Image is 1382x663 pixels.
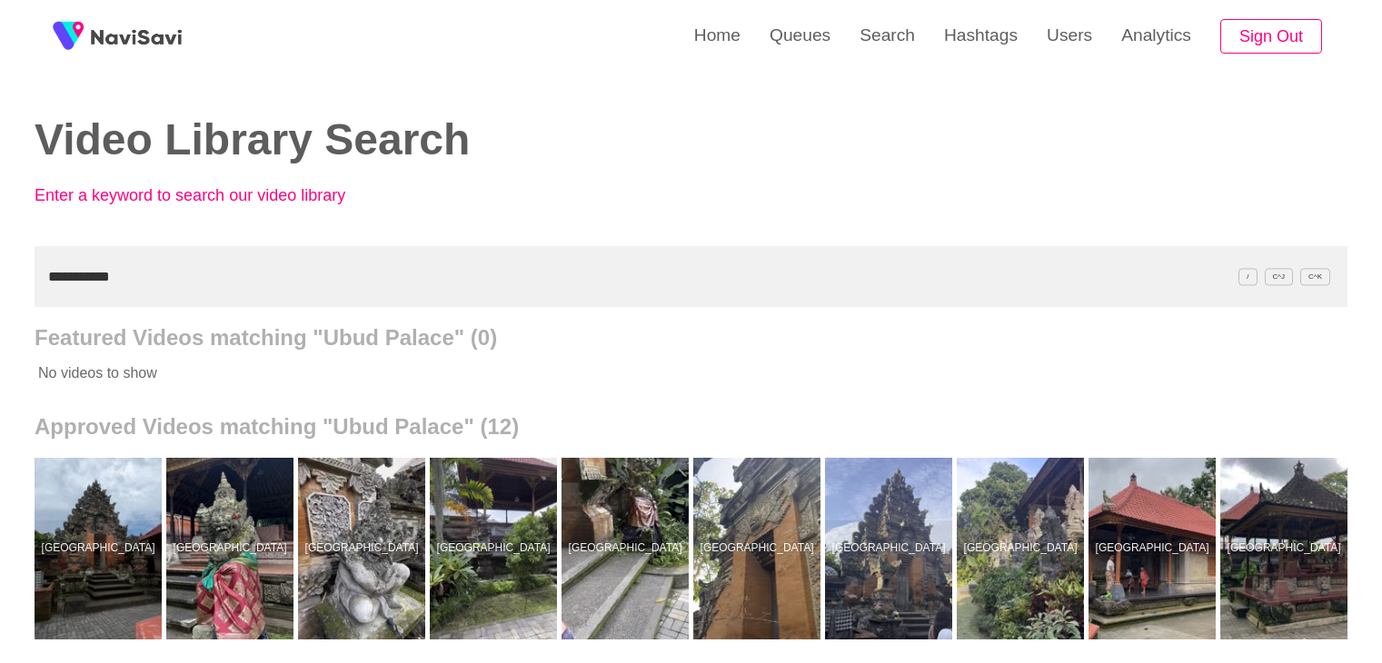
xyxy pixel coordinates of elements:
a: [GEOGRAPHIC_DATA]Ubud Palace [693,458,825,639]
a: [GEOGRAPHIC_DATA]Ubud Palace [957,458,1089,639]
a: [GEOGRAPHIC_DATA]Ubud Palace [562,458,693,639]
a: [GEOGRAPHIC_DATA]Ubud Palace [35,458,166,639]
span: C^K [1300,268,1330,285]
h2: Featured Videos matching "Ubud Palace" (0) [35,325,1347,351]
a: [GEOGRAPHIC_DATA]Ubud Palace [1220,458,1352,639]
h2: Video Library Search [35,116,663,164]
img: fireSpot [91,27,182,45]
a: [GEOGRAPHIC_DATA]Ubud Palace [1089,458,1220,639]
img: fireSpot [45,14,91,59]
span: / [1238,268,1257,285]
p: Enter a keyword to search our video library [35,186,434,205]
a: [GEOGRAPHIC_DATA]Ubud Palace [430,458,562,639]
a: [GEOGRAPHIC_DATA]Ubud Palace [825,458,957,639]
a: [GEOGRAPHIC_DATA]Ubud Palace [298,458,430,639]
p: No videos to show [35,351,1216,396]
h2: Approved Videos matching "Ubud Palace" (12) [35,414,1347,440]
a: [GEOGRAPHIC_DATA]Ubud Palace [166,458,298,639]
span: C^J [1265,268,1294,285]
button: Sign Out [1220,19,1322,54]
